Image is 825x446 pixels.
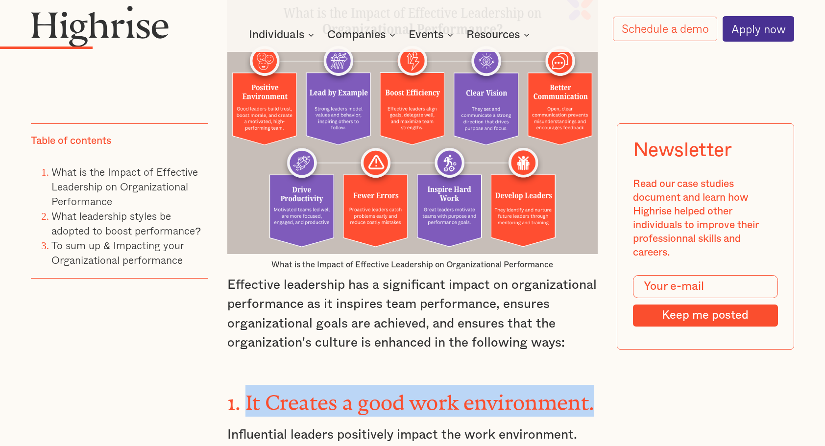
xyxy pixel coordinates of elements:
[227,259,598,270] figcaption: What is the Impact of Effective Leadership on Organizational Performance
[633,178,778,260] div: Read our case studies document and learn how Highrise helped other individuals to improve their p...
[227,276,598,353] p: Effective leadership has a significant impact on organizational performance as it inspires team p...
[327,29,386,41] div: Companies
[51,237,184,268] a: To sum up & Impacting your Organizational performance
[613,17,717,42] a: Schedule a demo
[51,164,198,209] a: What is the Impact of Effective Leadership on Organizational Performance
[409,29,443,41] div: Events
[227,391,594,404] strong: 1. It Creates a good work environment.
[249,29,304,41] div: Individuals
[723,16,794,41] a: Apply now
[31,5,169,47] img: Highrise logo
[466,29,520,41] div: Resources
[633,305,778,326] input: Keep me posted
[633,275,778,298] input: Your e-mail
[51,208,201,238] a: What leadership styles be adopted to boost performance?
[31,135,111,148] div: Table of contents
[633,140,732,162] div: Newsletter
